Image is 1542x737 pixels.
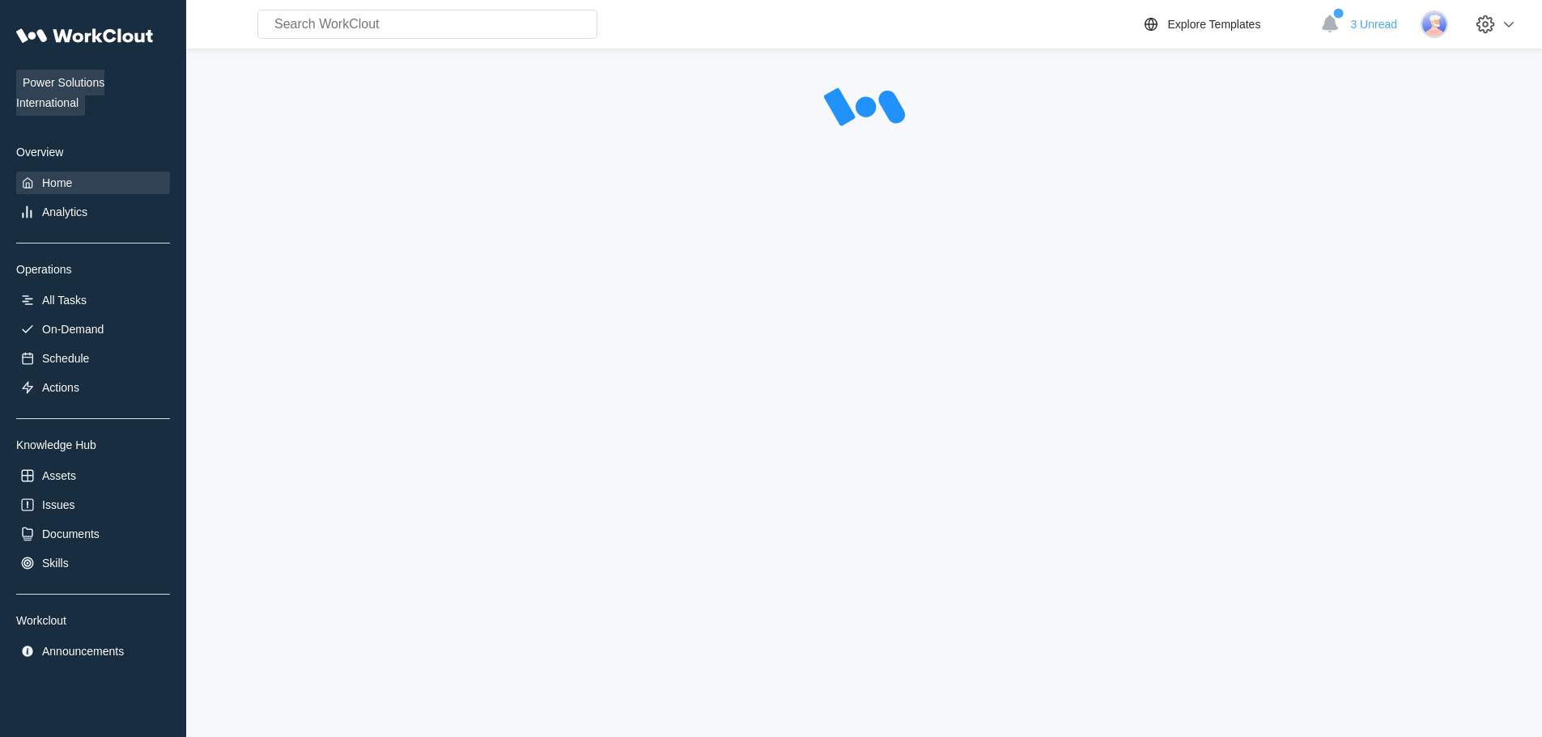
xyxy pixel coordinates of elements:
img: user-3.png [1421,11,1448,38]
a: Announcements [16,640,170,663]
a: Actions [16,376,170,399]
div: On-Demand [42,323,104,336]
div: Announcements [42,645,124,658]
a: On-Demand [16,318,170,341]
span: 3 Unread [1350,18,1397,31]
a: Schedule [16,347,170,370]
div: Home [42,176,72,189]
a: Skills [16,552,170,574]
div: Actions [42,381,79,394]
div: Knowledge Hub [16,438,170,451]
div: Documents [42,527,100,540]
a: Home [16,172,170,194]
a: Explore Templates [1141,15,1312,34]
div: Schedule [42,352,89,365]
a: Documents [16,523,170,545]
div: Analytics [42,205,87,218]
input: Search WorkClout [257,10,597,39]
div: Overview [16,146,170,159]
span: Power Solutions International [16,70,104,116]
div: Explore Templates [1167,18,1260,31]
div: Operations [16,263,170,276]
a: Assets [16,464,170,487]
a: Analytics [16,201,170,223]
a: Issues [16,493,170,516]
div: Workclout [16,614,170,627]
div: Skills [42,557,69,570]
a: All Tasks [16,289,170,311]
div: Issues [42,498,74,511]
div: Assets [42,469,76,482]
div: All Tasks [42,294,87,307]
